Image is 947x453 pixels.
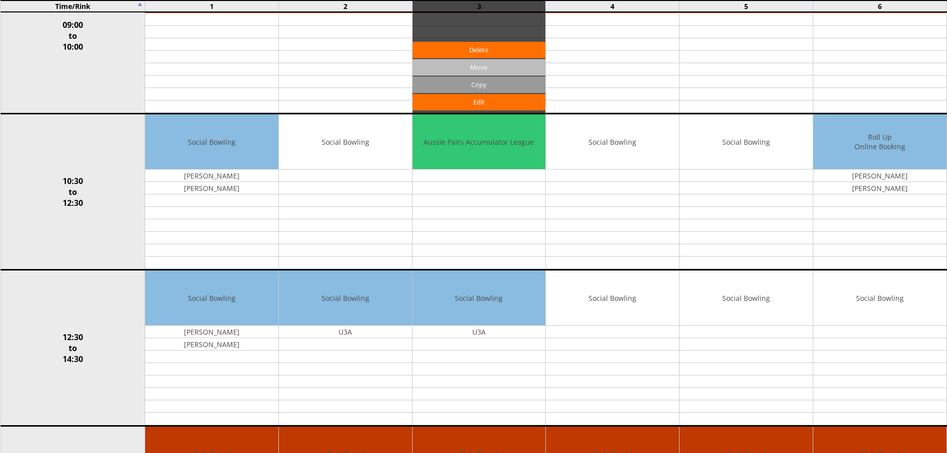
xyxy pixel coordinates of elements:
[680,114,813,170] td: Social Bowling
[145,271,278,326] td: Social Bowling
[0,114,145,270] td: 10:30 to 12:30
[813,170,947,182] td: [PERSON_NAME]
[680,271,813,326] td: Social Bowling
[546,0,680,12] td: 4
[278,0,412,12] td: 2
[145,338,278,351] td: [PERSON_NAME]
[279,271,412,326] td: Social Bowling
[546,114,679,170] td: Social Bowling
[813,271,947,326] td: Social Bowling
[279,326,412,338] td: U3A
[0,0,145,12] td: Time/Rink
[813,182,947,194] td: [PERSON_NAME]
[546,271,679,326] td: Social Bowling
[413,114,546,170] td: Aussie Pairs Accumulator League
[145,326,278,338] td: [PERSON_NAME]
[413,59,546,76] input: Move
[680,0,813,12] td: 5
[413,271,546,326] td: Social Bowling
[813,114,947,170] td: Roll Up Online Booking
[413,77,546,93] input: Copy
[413,326,546,338] td: U3A
[145,0,279,12] td: 1
[145,114,278,170] td: Social Bowling
[413,42,546,58] a: Delete
[279,114,412,170] td: Social Bowling
[0,270,145,426] td: 12:30 to 14:30
[413,94,546,110] a: Edit
[145,182,278,194] td: [PERSON_NAME]
[813,0,947,12] td: 6
[145,170,278,182] td: [PERSON_NAME]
